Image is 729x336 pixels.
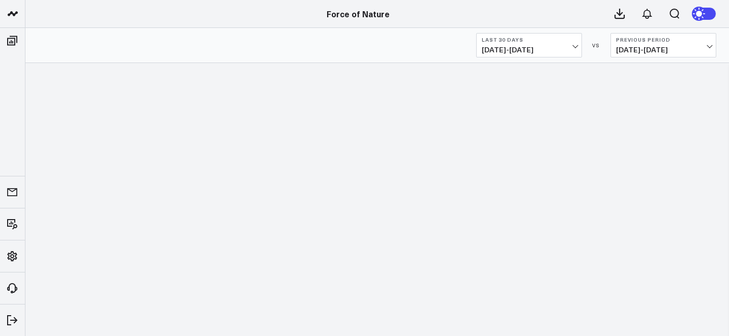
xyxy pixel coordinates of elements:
[476,33,582,57] button: Last 30 Days[DATE]-[DATE]
[616,46,711,54] span: [DATE] - [DATE]
[587,42,605,48] div: VS
[327,8,390,19] a: Force of Nature
[610,33,716,57] button: Previous Period[DATE]-[DATE]
[616,37,711,43] b: Previous Period
[482,37,576,43] b: Last 30 Days
[482,46,576,54] span: [DATE] - [DATE]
